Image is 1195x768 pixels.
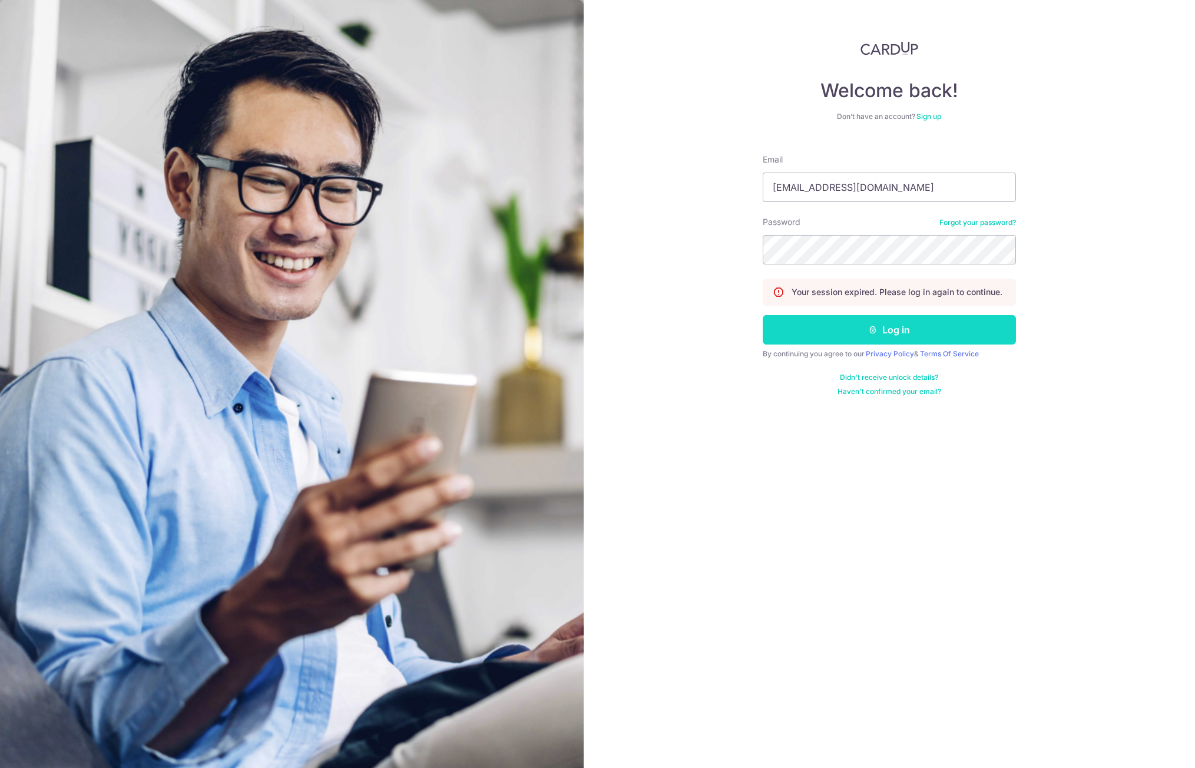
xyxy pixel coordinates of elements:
img: CardUp Logo [860,41,918,55]
div: By continuing you agree to our & [763,349,1016,359]
a: Terms Of Service [920,349,979,358]
label: Email [763,154,783,165]
p: Your session expired. Please log in again to continue. [792,286,1002,298]
a: Sign up [916,112,941,121]
label: Password [763,216,800,228]
a: Forgot your password? [939,218,1016,227]
h4: Welcome back! [763,79,1016,102]
button: Log in [763,315,1016,345]
input: Enter your Email [763,173,1016,202]
a: Privacy Policy [866,349,914,358]
a: Haven't confirmed your email? [838,387,941,396]
span: Help [27,8,51,19]
a: Didn't receive unlock details? [840,373,938,382]
div: Don’t have an account? [763,112,1016,121]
